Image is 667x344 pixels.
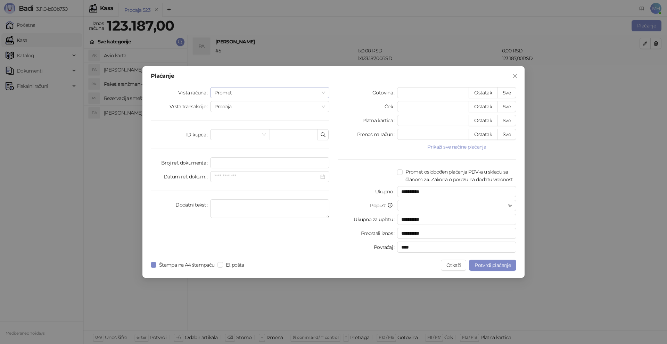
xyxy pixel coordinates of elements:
[210,199,329,218] textarea: Dodatni tekst
[361,228,397,239] label: Preostali iznos
[370,200,397,211] label: Popust
[497,101,516,112] button: Sve
[186,129,210,140] label: ID kupca
[161,157,210,168] label: Broj ref. dokumenta
[441,260,466,271] button: Otkaži
[214,101,325,112] span: Prodaja
[151,73,516,79] div: Plaćanje
[403,168,516,183] span: Promet oslobođen plaćanja PDV-a u skladu sa članom 24. Zakona o porezu na dodatu vrednost
[375,186,397,197] label: Ukupno
[469,260,516,271] button: Potvrdi plaćanje
[469,115,497,126] button: Ostatak
[509,70,520,82] button: Close
[354,214,397,225] label: Ukupno za uplatu
[170,101,211,112] label: Vrsta transakcije
[372,87,397,98] label: Gotovina
[178,87,211,98] label: Vrsta računa
[156,261,217,269] span: Štampa na A4 štampaču
[175,199,210,210] label: Dodatni tekst
[214,173,319,181] input: Datum ref. dokum.
[223,261,247,269] span: El. pošta
[469,87,497,98] button: Ostatak
[469,101,497,112] button: Ostatak
[374,242,397,253] label: Povraćaj
[362,115,397,126] label: Platna kartica
[469,129,497,140] button: Ostatak
[164,171,211,182] label: Datum ref. dokum.
[497,87,516,98] button: Sve
[214,87,325,98] span: Promet
[512,73,518,79] span: close
[475,262,511,268] span: Potvrdi plaćanje
[357,129,397,140] label: Prenos na račun
[397,143,516,151] button: Prikaži sve načine plaćanja
[509,73,520,79] span: Zatvori
[497,115,516,126] button: Sve
[385,101,397,112] label: Ček
[497,129,516,140] button: Sve
[210,157,329,168] input: Broj ref. dokumenta
[401,200,507,211] input: Popust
